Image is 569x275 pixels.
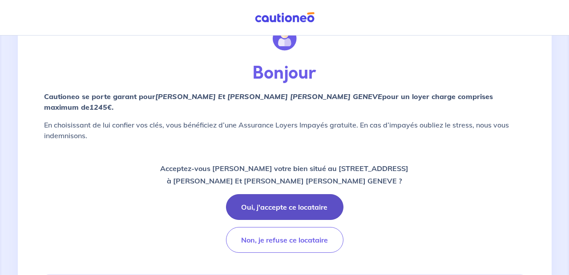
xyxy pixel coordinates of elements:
[251,12,318,23] img: Cautioneo
[44,63,525,84] p: Bonjour
[90,103,112,112] em: 1245€
[44,120,525,141] p: En choisissant de lui confier vos clés, vous bénéficiez d’une Assurance Loyers Impayés gratuite. ...
[156,92,383,101] em: [PERSON_NAME] Et [PERSON_NAME] [PERSON_NAME] GENEVE
[273,27,297,51] img: illu_account.svg
[226,194,343,220] button: Oui, j'accepte ce locataire
[161,162,409,187] p: Acceptez-vous [PERSON_NAME] votre bien situé au [STREET_ADDRESS] à [PERSON_NAME] Et [PERSON_NAME]...
[226,227,343,253] button: Non, je refuse ce locataire
[44,92,493,112] strong: Cautioneo se porte garant pour pour un loyer charge comprises maximum de .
